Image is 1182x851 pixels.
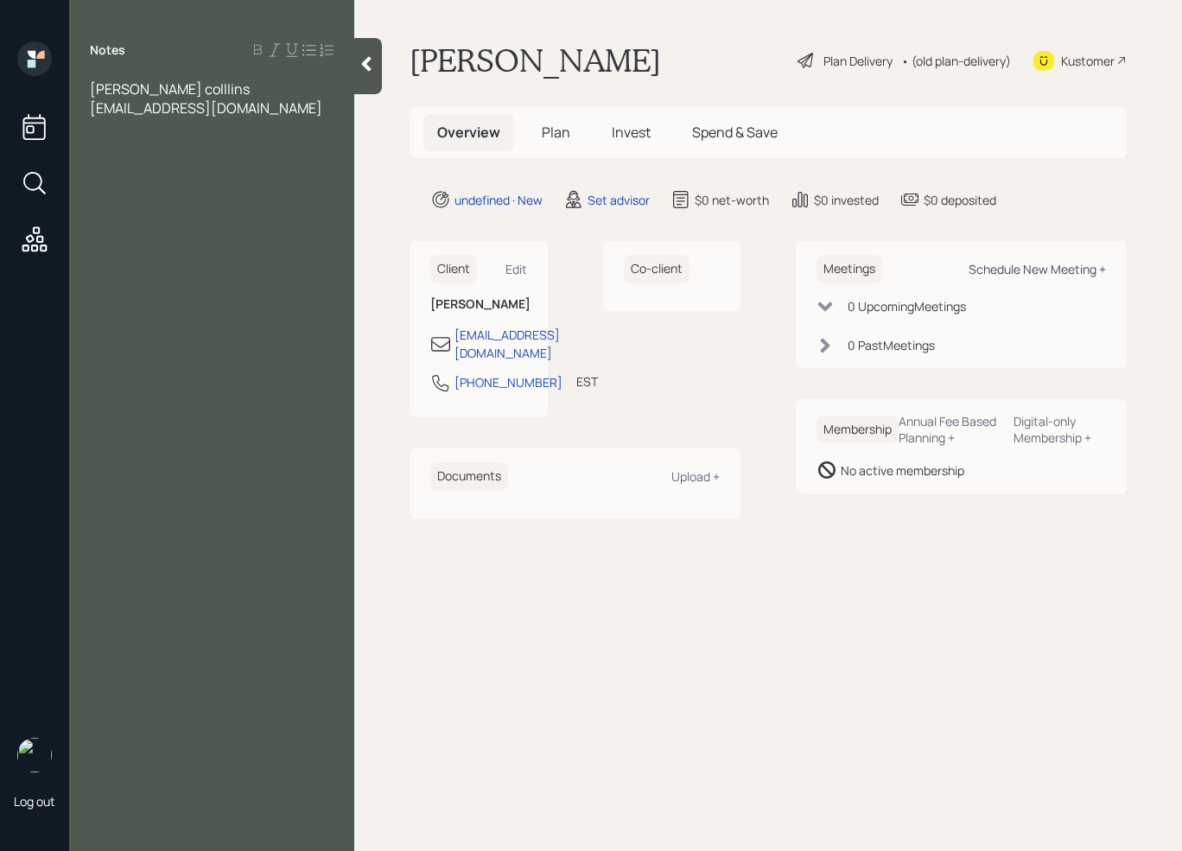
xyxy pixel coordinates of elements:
[505,261,527,277] div: Edit
[692,123,778,142] span: Spend & Save
[437,123,500,142] span: Overview
[814,191,879,209] div: $0 invested
[90,98,322,117] span: [EMAIL_ADDRESS][DOMAIN_NAME]
[817,416,899,444] h6: Membership
[1014,413,1106,446] div: Digital-only Membership +
[410,41,661,79] h1: [PERSON_NAME]
[430,297,527,312] h6: [PERSON_NAME]
[612,123,651,142] span: Invest
[430,255,477,283] h6: Client
[576,372,598,391] div: EST
[671,468,720,485] div: Upload +
[454,191,543,209] div: undefined · New
[901,52,1011,70] div: • (old plan-delivery)
[14,793,55,810] div: Log out
[90,79,250,98] span: [PERSON_NAME] colllins
[454,373,562,391] div: [PHONE_NUMBER]
[899,413,1000,446] div: Annual Fee Based Planning +
[841,461,964,479] div: No active membership
[588,191,650,209] div: Set advisor
[624,255,689,283] h6: Co-client
[17,738,52,772] img: retirable_logo.png
[969,261,1106,277] div: Schedule New Meeting +
[924,191,996,209] div: $0 deposited
[817,255,882,283] h6: Meetings
[848,297,966,315] div: 0 Upcoming Meeting s
[823,52,893,70] div: Plan Delivery
[695,191,769,209] div: $0 net-worth
[430,462,508,491] h6: Documents
[848,336,935,354] div: 0 Past Meeting s
[542,123,570,142] span: Plan
[1061,52,1115,70] div: Kustomer
[90,41,125,59] label: Notes
[454,326,560,362] div: [EMAIL_ADDRESS][DOMAIN_NAME]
